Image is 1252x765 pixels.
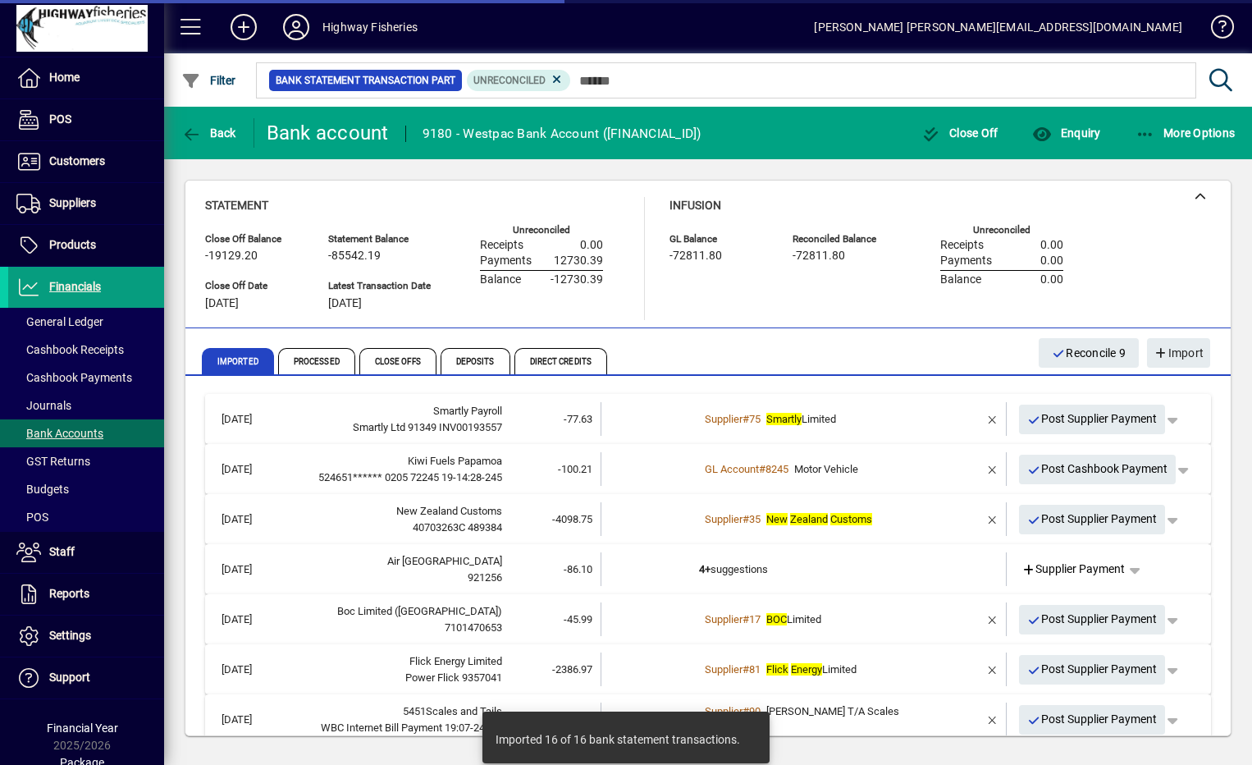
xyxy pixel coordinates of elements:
[766,663,857,676] span: Limited
[480,239,523,252] span: Receipts
[1027,606,1158,633] span: Post Supplier Payment
[205,594,1211,644] mat-expansion-panel-header: [DATE]Boc Limited ([GEOGRAPHIC_DATA])7101470653-45.99Supplier#17BOCLimitedPost Supplier Payment
[49,112,71,126] span: POS
[973,225,1030,236] label: Unreconciled
[213,653,290,686] td: [DATE]
[1021,561,1126,578] span: Supplier Payment
[705,613,743,625] span: Supplier
[290,570,502,586] div: 921256
[793,234,891,245] span: Reconciled Balance
[1040,273,1063,286] span: 0.00
[359,348,436,374] span: Close Offs
[1019,705,1166,735] button: Post Supplier Payment
[749,413,761,425] span: 75
[749,663,761,676] span: 81
[16,399,71,412] span: Journals
[290,603,502,620] div: Boc Limited (NZ)
[328,281,431,291] span: Latest Transaction Date
[551,273,603,286] span: -12730.39
[940,254,992,268] span: Payments
[8,475,164,503] a: Budgets
[1028,118,1104,148] button: Enquiry
[1027,456,1168,483] span: Post Cashbook Payment
[705,663,743,676] span: Supplier
[467,70,571,91] mat-chip: Reconciliation Status: Unreconciled
[980,607,1006,633] button: Remove
[8,447,164,475] a: GST Returns
[699,563,711,575] b: 4+
[554,254,603,268] span: 12730.39
[213,452,290,486] td: [DATE]
[766,613,821,625] span: Limited
[699,552,911,586] td: suggestions
[49,238,96,251] span: Products
[16,315,103,328] span: General Ledger
[441,348,510,374] span: Deposits
[766,613,787,625] em: BOC
[1040,254,1063,268] span: 0.00
[765,463,788,475] span: 8245
[917,118,1003,148] button: Close Off
[1027,656,1158,683] span: Post Supplier Payment
[290,520,502,536] div: 40703263C 489384
[181,74,236,87] span: Filter
[564,563,592,575] span: -86.10
[205,694,1211,744] mat-expansion-panel-header: [DATE]5451Scales and TailsWBC Internet Bill Payment 19:07-24296-1523.72Supplier#90[PERSON_NAME] T...
[290,453,502,470] div: Kiwi Fuels Papamoa
[205,394,1211,444] mat-expansion-panel-header: [DATE]Smartly PayrollSmartly Ltd 91349 INV00193557-77.63Supplier#75SmartlyLimitedPost Supplier Pa...
[1147,338,1210,368] button: Import
[8,336,164,364] a: Cashbook Receipts
[16,483,69,496] span: Budgets
[8,503,164,531] a: POS
[921,126,998,140] span: Close Off
[705,413,743,425] span: Supplier
[217,12,270,42] button: Add
[705,513,743,525] span: Supplier
[980,707,1006,733] button: Remove
[205,281,304,291] span: Close Off Date
[580,239,603,252] span: 0.00
[1032,126,1100,140] span: Enquiry
[766,413,836,425] span: Limited
[290,720,502,736] div: WBC Internet Bill Payment
[290,553,502,570] div: Air New Zealand
[8,657,164,699] a: Support
[8,57,164,98] a: Home
[743,663,749,676] span: #
[564,613,592,625] span: -45.99
[980,506,1006,533] button: Remove
[49,545,75,558] span: Staff
[205,494,1211,544] mat-expansion-panel-header: [DATE]New Zealand Customs40703263C 489384-4098.75Supplier#35New Zealand CustomsPost Supplier Payment
[1015,555,1132,584] a: Supplier Payment
[290,419,502,436] div: Smartly Ltd 91349 INV00193557
[1019,455,1177,484] button: Post Cashbook Payment
[49,154,105,167] span: Customers
[699,410,766,428] a: Supplier#75
[1199,3,1231,57] a: Knowledge Base
[8,141,164,182] a: Customers
[16,343,124,356] span: Cashbook Receipts
[699,511,766,528] a: Supplier#35
[16,427,103,440] span: Bank Accounts
[8,364,164,392] a: Cashbook Payments
[759,463,765,475] span: #
[940,239,984,252] span: Receipts
[205,250,258,263] span: -19129.20
[743,413,749,425] span: #
[564,413,592,425] span: -77.63
[49,587,89,600] span: Reports
[205,234,304,245] span: Close Off Balance
[743,613,749,625] span: #
[322,14,418,40] div: Highway Fisheries
[766,663,788,676] em: Flick
[699,460,794,478] a: GL Account#8245
[181,126,236,140] span: Back
[290,670,502,686] div: Power Flick 9357041
[290,503,502,520] div: New Zealand Customs
[213,703,290,736] td: [DATE]
[552,513,592,525] span: -4098.75
[8,225,164,266] a: Products
[1039,338,1139,368] button: Reconcile 9
[213,502,290,536] td: [DATE]
[1135,126,1236,140] span: More Options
